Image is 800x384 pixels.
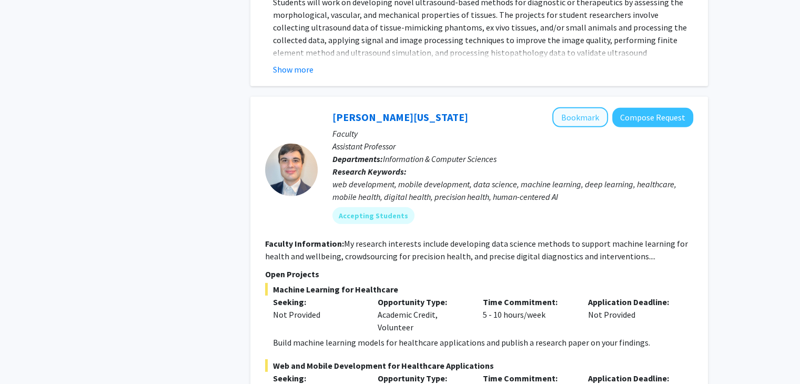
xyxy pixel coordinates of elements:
[332,207,414,224] mat-chip: Accepting Students
[265,268,693,280] p: Open Projects
[265,238,688,261] fg-read-more: My research interests include developing data science methods to support machine learning for hea...
[612,108,693,127] button: Compose Request to Peter Washington
[265,238,344,249] b: Faculty Information:
[475,296,580,334] div: 5 - 10 hours/week
[383,154,497,164] span: Information & Computer Sciences
[332,127,693,140] p: Faculty
[273,296,362,308] p: Seeking:
[332,166,407,177] b: Research Keywords:
[8,337,45,376] iframe: Chat
[552,107,608,127] button: Add Peter Washington to Bookmarks
[378,296,467,308] p: Opportunity Type:
[332,154,383,164] b: Departments:
[273,308,362,321] div: Not Provided
[265,283,693,296] span: Machine Learning for Healthcare
[273,336,693,349] p: Build machine learning models for healthcare applications and publish a research paper on your fi...
[265,359,693,372] span: Web and Mobile Development for Healthcare Applications
[332,110,468,124] a: [PERSON_NAME][US_STATE]
[580,296,685,334] div: Not Provided
[332,140,693,153] p: Assistant Professor
[273,63,313,76] button: Show more
[370,296,475,334] div: Academic Credit, Volunteer
[332,178,693,203] div: web development, mobile development, data science, machine learning, deep learning, healthcare, m...
[483,296,572,308] p: Time Commitment:
[588,296,677,308] p: Application Deadline:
